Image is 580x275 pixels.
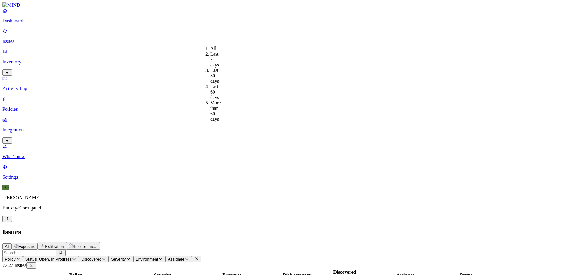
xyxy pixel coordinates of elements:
[5,257,16,261] span: Policy
[2,28,578,44] a: Issues
[2,195,578,200] p: [PERSON_NAME]
[2,117,578,143] a: Integrations
[2,164,578,180] a: Settings
[2,144,578,159] a: What's new
[25,257,72,261] span: Status: Open, In Progress
[2,8,578,24] a: Dashboard
[111,257,126,261] span: Severity
[319,270,370,275] div: Discovered
[2,49,578,75] a: Inventory
[2,250,56,256] input: Search
[2,127,578,133] p: Integrations
[5,244,9,249] span: All
[136,257,158,261] span: Environment
[168,257,185,261] span: Assignee
[2,174,578,180] p: Settings
[2,185,9,190] span: TO
[2,2,578,8] a: MIND
[2,18,578,24] p: Dashboard
[2,2,20,8] img: MIND
[2,59,578,65] p: Inventory
[74,244,98,249] span: Insider threat
[2,228,578,236] h2: Issues
[2,263,26,268] span: 7,427 Issues
[2,107,578,112] p: Policies
[45,244,64,249] span: Exfiltration
[81,257,101,261] span: Discovered
[2,154,578,159] p: What's new
[2,86,578,91] p: Activity Log
[18,244,35,249] span: Exposure
[2,76,578,91] a: Activity Log
[2,205,578,211] p: BuckeyeCorrugated
[2,96,578,112] a: Policies
[2,39,578,44] p: Issues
